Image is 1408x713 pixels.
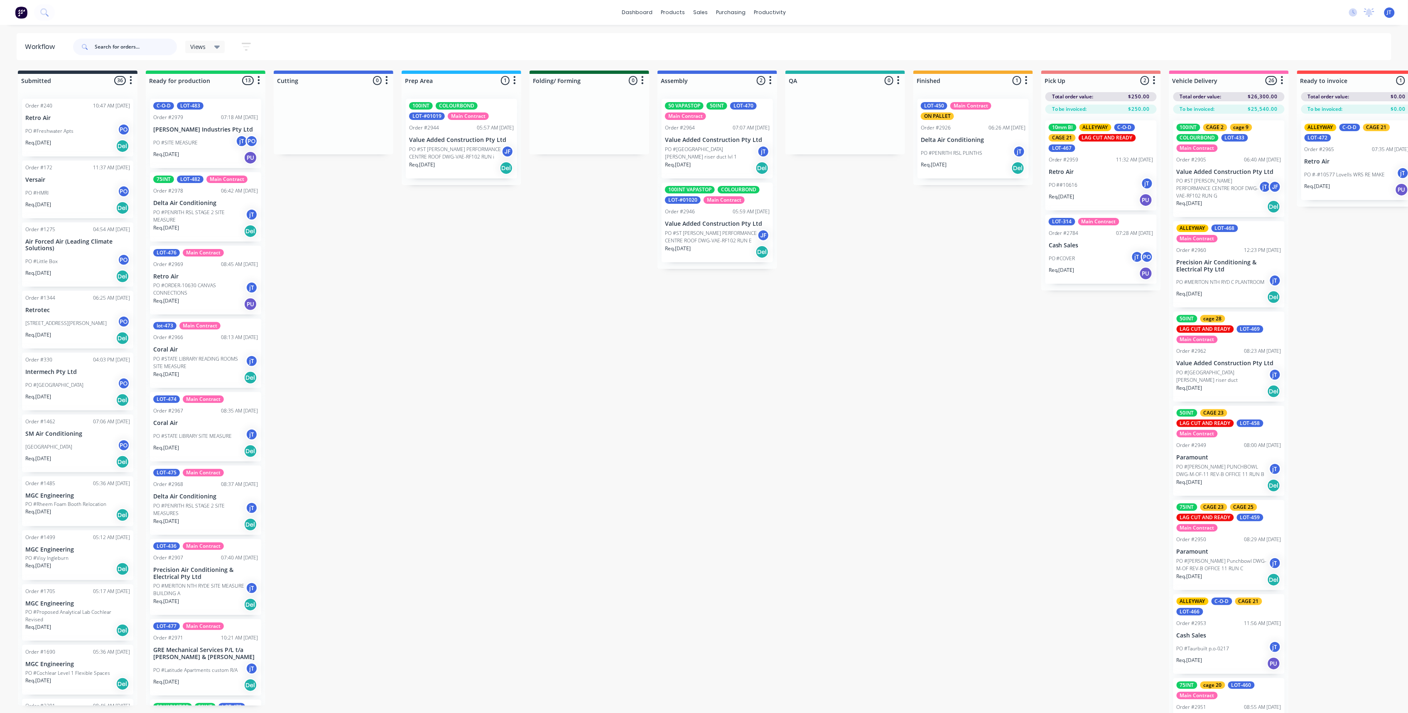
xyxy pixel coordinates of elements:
[22,415,133,472] div: Order #146207:06 AM [DATE]SM Air Conditioning[GEOGRAPHIC_DATA]POReq.[DATE]Del
[153,566,258,581] p: Precision Air Conditioning & Electrical Pty Ltd
[93,164,130,171] div: 11:37 AM [DATE]
[183,249,224,256] div: Main Contract
[1177,347,1207,355] div: Order #2962
[25,139,51,147] p: Req. [DATE]
[153,407,183,415] div: Order #2967
[1267,385,1280,398] div: Del
[118,185,130,198] div: PO
[1177,608,1203,615] div: LOT-466
[153,297,179,305] p: Req. [DATE]
[1141,251,1153,263] div: PO
[25,554,69,562] p: PO #Visy Ingleburn
[1267,200,1280,213] div: Del
[409,146,501,161] p: PO #ST [PERSON_NAME] PERFORMANCE CENTRE ROOF DWG-VAE-RF102 RUN i
[1237,325,1263,333] div: LOT-469
[757,229,770,242] div: JF
[1139,267,1153,280] div: PU
[1079,124,1111,131] div: ALLEYWAY
[662,183,773,262] div: 100INT VAPASTOPCOLOURBONDLOT-#01020Main ContractOrder #294605:59 AM [DATE]Value Added Constructio...
[25,501,106,508] p: PO #Rheem Foam Booth Relocation
[25,455,51,462] p: Req. [DATE]
[1173,500,1285,590] div: 75INTCAGE 23CAGE 25LAG CUT AND READYLOT-459Main ContractOrder #295008:29 AM [DATE]ParamountPO #[P...
[1177,573,1202,580] p: Req. [DATE]
[1177,430,1218,437] div: Main Contract
[153,126,258,133] p: [PERSON_NAME] Industries Pty Ltd
[1049,124,1077,131] div: 10mm BI
[1269,181,1281,193] div: JF
[25,201,51,208] p: Req. [DATE]
[1177,598,1209,605] div: ALLEYWAY
[1244,536,1281,543] div: 08:29 AM [DATE]
[22,222,133,287] div: Order #127504:54 AM [DATE]Air Forced Air (Leading Climate Solutions)PO #Little BoxPOReq.[DATE]Del
[116,508,129,522] div: Del
[1141,177,1153,190] div: jT
[116,201,129,215] div: Del
[153,282,245,297] p: PO #ORDER-10630 CANVAS CONNECTIONS
[1177,144,1218,152] div: Main Contract
[244,151,257,164] div: PU
[153,502,245,517] p: PO #PENRITH RSL STAGE 2 SITE MEASURES
[206,176,248,183] div: Main Contract
[1363,124,1390,131] div: CAGE 21
[25,320,107,327] p: [STREET_ADDRESS][PERSON_NAME]
[1235,598,1262,605] div: CAGE 21
[1011,161,1025,175] div: Del
[1177,454,1281,461] p: Paramount
[93,418,130,425] div: 07:06 AM [DATE]
[756,161,769,175] div: Del
[153,598,179,605] p: Req. [DATE]
[153,542,180,550] div: LOT-436
[1305,171,1385,178] p: PO #-#10577 Lovells WRS RE MAKE
[245,355,258,367] div: jT
[118,254,130,266] div: PO
[409,137,514,144] p: Value Added Construction Pty Ltd
[244,598,257,611] div: Del
[1177,548,1281,555] p: Paramount
[25,393,51,400] p: Req. [DATE]
[1244,347,1281,355] div: 08:23 AM [DATE]
[153,554,183,562] div: Order #2907
[1222,134,1248,142] div: LOT-433
[1177,479,1202,486] p: Req. [DATE]
[1177,134,1219,142] div: COLOURBOND
[1173,406,1285,496] div: 50INTCAGE 23LAG CUT AND READYLOT-458Main ContractOrder #294908:00 AM [DATE]ParamountPO #[PERSON_N...
[1177,247,1207,254] div: Order #2960
[244,371,257,384] div: Del
[93,226,130,233] div: 04:54 AM [DATE]
[153,432,232,440] p: PO #STATE LIBRARY SITE MEASURE
[921,149,982,157] p: PO #PENRITH RSL PLINTHS
[665,186,715,193] div: 100INT VAPASTOP
[25,258,58,265] p: PO #Little Box
[917,99,1029,178] div: LOT-450Main ContractON PALLETOrder #292606:26 AM [DATE]Delta Air ConditioningPO #PENRITH RSL PLIN...
[1049,168,1153,176] p: Retro Air
[665,230,757,244] p: PO #ST [PERSON_NAME] PERFORMANCE CENTRE ROOF DWG-VAE-RF102 RUN E
[665,112,706,120] div: Main Contract
[1045,215,1157,284] div: LOT-314Main ContractOrder #278407:28 AM [DATE]Cash SalesPO #COVERjTPOReq.[DATE]PU
[921,137,1025,144] p: Delta Air Conditioning
[1177,360,1281,367] p: Value Added Construction Pty Ltd
[244,298,257,311] div: PU
[1049,134,1076,142] div: CAGE 21
[244,225,257,238] div: Del
[409,124,439,132] div: Order #2944
[22,476,133,526] div: Order #148505:36 AM [DATE]MGC EngineeringPO #Rheem Foam Booth RelocationReq.[DATE]Del
[244,518,257,531] div: Del
[1049,218,1075,225] div: LOT-314
[757,145,770,158] div: jT
[25,294,55,302] div: Order #1344
[1173,120,1285,217] div: 100INTCAGE 2cage 9COLOURBONDLOT-433Main ContractOrder #290506:40 AM [DATE]Value Added Constructio...
[221,334,258,341] div: 08:13 AM [DATE]
[221,114,258,121] div: 07:18 AM [DATE]
[1267,479,1280,492] div: Del
[245,582,258,594] div: jT
[221,554,258,562] div: 07:40 AM [DATE]
[665,245,691,252] p: Req. [DATE]
[116,270,129,283] div: Del
[1177,514,1234,521] div: LAG CUT AND READY
[118,123,130,136] div: PO
[244,444,257,458] div: Del
[190,42,206,51] span: Views
[1177,536,1207,543] div: Order #2950
[1244,442,1281,449] div: 08:00 AM [DATE]
[177,176,204,183] div: LOT-482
